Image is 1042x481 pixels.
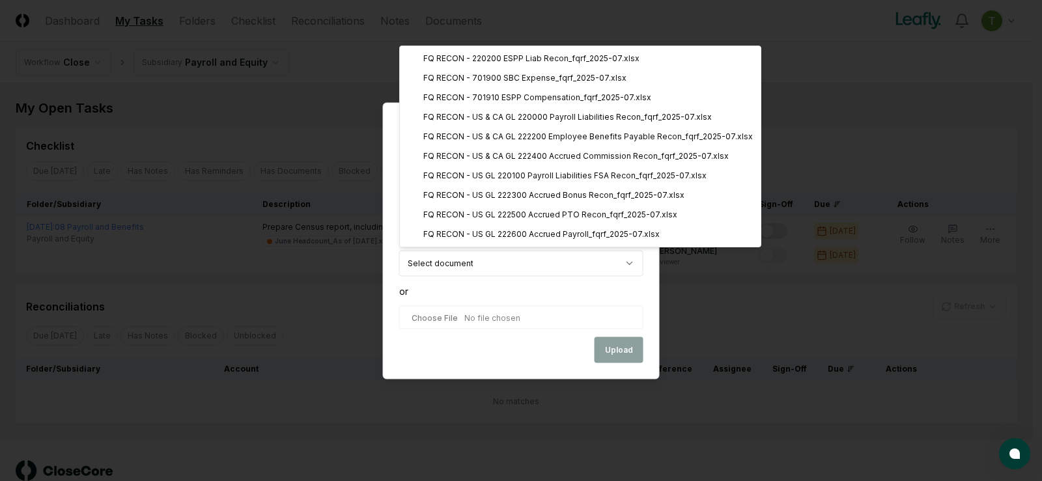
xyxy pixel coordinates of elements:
span: FQ RECON - US GL 222500 Accrued PTO Recon_fqrf_2025-07.xlsx [423,209,677,221]
span: FQ RECON - US GL 222600 Accrued Payroll_fqrf_2025-07.xlsx [423,228,660,240]
span: FQ RECON - US & CA GL 222400 Accrued Commission Recon_fqrf_2025-07.xlsx [423,150,729,162]
span: FQ RECON - US GL 220100 Payroll Liabilities FSA Recon_fqrf_2025-07.xlsx [423,170,707,182]
span: FQ RECON - US & CA GL 222200 Employee Benefits Payable Recon_fqrf_2025-07.xlsx [423,131,753,143]
span: FQ RECON - 701900 SBC Expense_fqrf_2025-07.xlsx [423,72,627,84]
span: FQ RECON - US GL 222300 Accrued Bonus Recon_fqrf_2025-07.xlsx [423,189,684,201]
span: FQ RECON - 220200 ESPP Liab Recon_fqrf_2025-07.xlsx [423,53,640,64]
span: FQ RECON - 701910 ESPP Compensation_fqrf_2025-07.xlsx [423,92,651,103]
span: FQ RECON - US & CA GL 220000 Payroll Liabilities Recon_fqrf_2025-07.xlsx [423,111,712,123]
